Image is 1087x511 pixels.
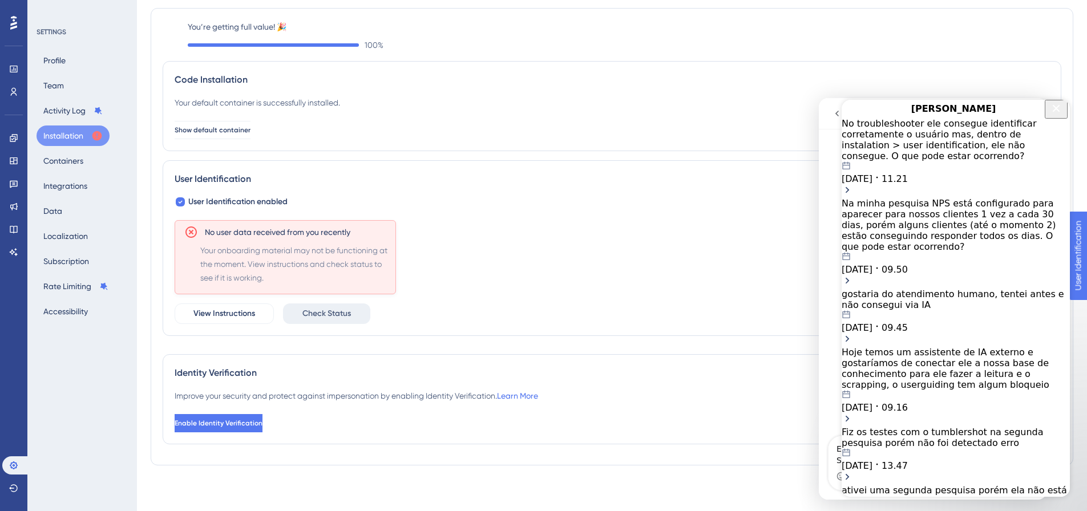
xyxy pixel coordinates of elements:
span: Show default container [175,125,250,135]
span: View Instructions [193,307,255,321]
div: Your default container is successfully installed. [175,96,340,109]
div: Code Installation [175,73,1049,87]
iframe: Intercom live chat [819,98,1047,500]
span: Enable Identity Verification [175,419,262,428]
span: 100 % [365,38,383,52]
div: Identity Verification [175,366,1049,380]
div: Improve your security and protect against impersonation by enabling Identity Verification. [175,389,538,403]
button: Show default container [175,121,250,139]
iframe: UserGuiding AI Assistant [842,100,1070,497]
button: Enable Identity Verification [175,414,262,432]
a: Learn More [497,391,538,400]
span: User Identification [9,3,79,17]
label: You’re getting full value! 🎉 [188,20,1061,34]
button: View Instructions [175,303,274,324]
button: Check Status [283,303,370,324]
span: Your onboarding material may not be functioning at the moment. View instructions and check status... [200,244,391,285]
span: No user data received from you recently [205,225,350,239]
div: User Identification [175,172,1049,186]
span: Check Status [302,307,351,321]
span: User Identification enabled [188,195,288,209]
